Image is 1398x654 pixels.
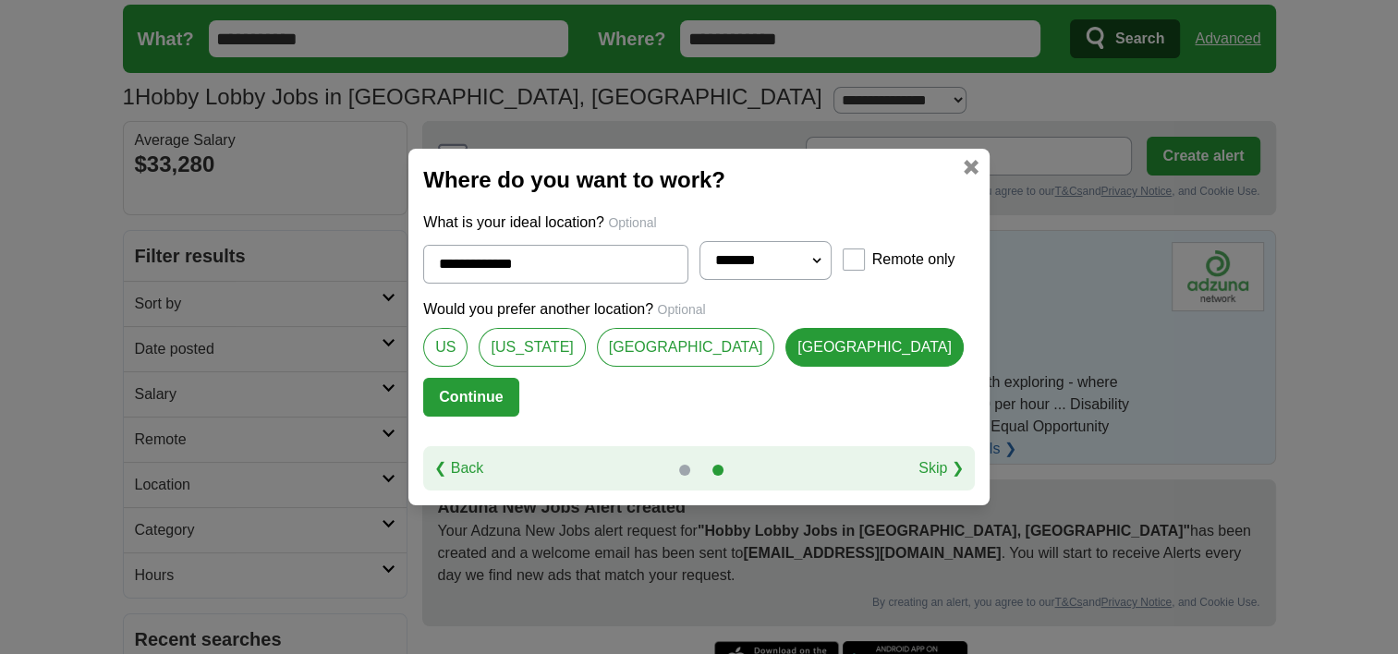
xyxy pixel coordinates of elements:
a: ❮ Back [434,457,483,479]
a: US [423,328,468,367]
p: Would you prefer another location? [423,298,975,321]
a: Skip ❯ [918,457,964,479]
button: Continue [423,378,518,417]
p: What is your ideal location? [423,212,975,234]
h2: Where do you want to work? [423,163,975,197]
a: [GEOGRAPHIC_DATA] [785,328,964,367]
span: Optional [657,302,705,317]
a: [GEOGRAPHIC_DATA] [597,328,775,367]
span: Optional [608,215,656,230]
label: Remote only [872,248,955,271]
a: [US_STATE] [479,328,585,367]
